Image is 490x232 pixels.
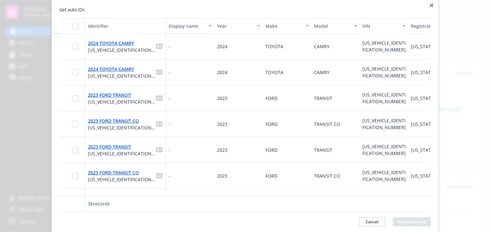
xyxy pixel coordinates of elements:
span: [US_VEHICLE_IDENTIFICATION_NUMBER] [88,176,155,182]
span: 2023 FORD TRANSIT [88,91,155,98]
button: Cancel [359,217,385,226]
span: TRANSIT [314,95,332,101]
input: Toggle Row Selected [72,69,78,75]
div: Year [217,22,253,29]
span: idCard [155,68,163,76]
span: 2024 TOYOTA CAMRY [88,39,155,46]
span: [US_STATE] [411,147,435,153]
input: Toggle Row Selected [72,121,78,127]
span: - [169,172,170,179]
span: TOYOTA [266,69,283,75]
input: Toggle Row Selected [72,172,78,179]
span: [US_VEHICLE_IDENTIFICATION_NUMBER] [88,72,155,79]
span: [US_VEHICLE_IDENTIFICATION_NUMBER] [362,169,406,182]
button: Year [214,18,263,33]
span: idCard [155,172,163,180]
span: [US_VEHICLE_IDENTIFICATION_NUMBER] [88,98,155,105]
span: [US_VEHICLE_IDENTIFICATION_NUMBER] [88,124,155,131]
a: 2023 FORD TRANSIT CO [88,117,139,124]
span: [US_VEHICLE_IDENTIFICATION_NUMBER] [362,195,406,208]
a: 2024 TOYOTA CAMRY [88,40,134,46]
span: FORD [266,121,277,127]
div: Make [266,22,302,29]
span: [US_STATE] [411,43,435,49]
span: [US_VEHICLE_IDENTIFICATION_NUMBER] [362,66,406,79]
span: CAMRY [314,43,329,49]
span: 2023 [217,95,227,101]
a: 2019 FORD TRANSIT [88,195,131,201]
span: FORD [266,172,277,179]
span: FORD [266,95,277,101]
span: idCard [155,146,163,154]
div: Model [314,22,350,29]
input: Select all [72,22,78,29]
button: VIN [360,18,408,33]
span: idCard [155,42,163,50]
span: [US_VEHICLE_IDENTIFICATION_NUMBER] [362,92,406,105]
span: 2024 [217,69,227,75]
span: [US_STATE] [411,69,435,75]
a: 2023 FORD TRANSIT [88,143,131,149]
span: - [169,43,170,50]
span: TRANSIT [314,147,332,153]
span: 36 records [88,201,110,207]
span: [US_VEHICLE_IDENTIFICATION_NUMBER] [88,150,155,157]
span: 2023 FORD TRANSIT CO [88,117,155,124]
span: [US_VEHICLE_IDENTIFICATION_NUMBER] [362,40,406,53]
div: Display name [169,22,205,29]
span: FORD [266,147,277,153]
input: Toggle Row Selected [72,95,78,101]
span: TOYOTA [266,43,283,49]
input: Toggle Row Selected [72,147,78,153]
span: [US_VEHICLE_IDENTIFICATION_NUMBER] [362,143,406,156]
button: Make [263,18,311,33]
button: Registration state [408,18,457,33]
span: 2019 FORD TRANSIT [88,195,155,202]
div: Registration state [411,22,447,29]
span: [US_STATE] [411,172,435,179]
span: 2023 [217,147,227,153]
span: [US_VEHICLE_IDENTIFICATION_NUMBER] [88,46,155,53]
span: [US_STATE] [411,95,435,101]
span: - [169,94,170,101]
input: Toggle Row Selected [72,43,78,50]
a: 2023 FORD TRANSIT [88,92,131,98]
span: 2023 [217,172,227,179]
span: - [169,146,170,153]
a: 2023 FORD TRANSIT CO [88,169,139,175]
span: - [169,69,170,75]
span: 2023 [217,121,227,127]
div: VIN [362,22,399,29]
h2: Get auto IDs [59,6,431,13]
button: Identifier [85,18,166,33]
button: Model [311,18,360,33]
span: - [169,120,170,127]
span: 2024 [217,43,227,49]
span: TRANSIT CO [314,172,340,179]
span: 2024 TOYOTA CAMRY [88,65,155,72]
span: [US_STATE] [411,121,435,127]
a: 2024 TOYOTA CAMRY [88,66,134,72]
span: 2023 FORD TRANSIT [88,143,155,150]
span: idCard [155,94,163,102]
span: 2023 FORD TRANSIT CO [88,169,155,176]
span: idCard [155,120,163,128]
span: CAMRY [314,69,329,75]
span: TRANSIT CO [314,121,340,127]
button: Display name [166,18,214,33]
span: [US_VEHICLE_IDENTIFICATION_NUMBER] [362,117,406,130]
div: Identifier [88,22,163,29]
